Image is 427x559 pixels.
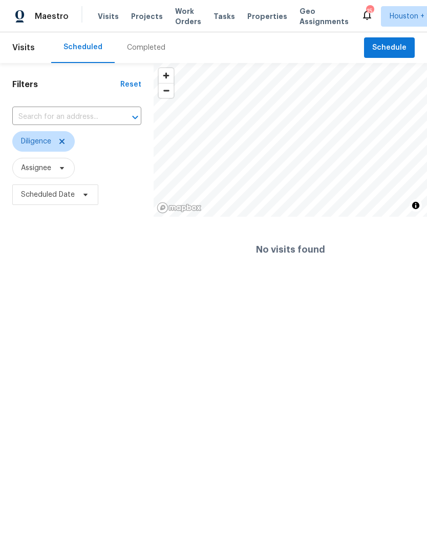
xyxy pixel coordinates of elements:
span: Visits [12,36,35,59]
div: Reset [120,79,141,90]
span: Toggle attribution [413,200,419,211]
span: Schedule [372,42,407,54]
input: Search for an address... [12,109,113,125]
h1: Filters [12,79,120,90]
span: Geo Assignments [300,6,349,27]
button: Open [128,110,142,125]
canvas: Map [154,63,427,217]
span: Scheduled Date [21,190,75,200]
span: Visits [98,11,119,22]
span: Maestro [35,11,69,22]
div: 15 [366,6,373,16]
button: Schedule [364,37,415,58]
span: Tasks [214,13,235,20]
button: Zoom out [159,83,174,98]
button: Toggle attribution [410,199,422,212]
span: Projects [131,11,163,22]
span: Properties [247,11,287,22]
h4: No visits found [256,244,325,255]
div: Completed [127,43,165,53]
a: Mapbox homepage [157,202,202,214]
span: Work Orders [175,6,201,27]
span: Diligence [21,136,51,147]
div: Scheduled [63,42,102,52]
button: Zoom in [159,68,174,83]
span: Assignee [21,163,51,173]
